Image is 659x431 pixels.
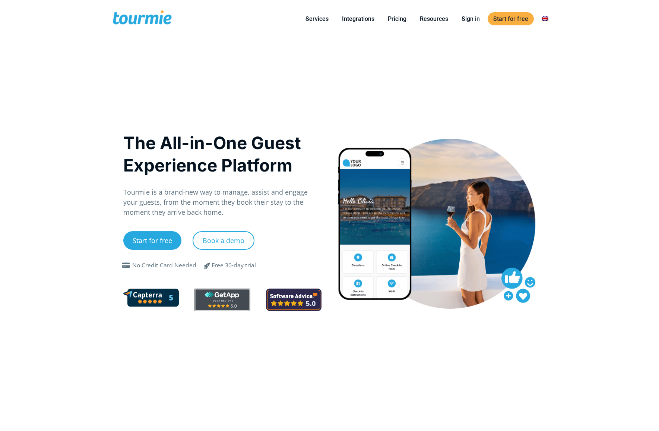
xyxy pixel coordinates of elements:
span:  [120,262,132,268]
a: Resources [414,14,454,23]
a: Pricing [382,14,412,23]
a: Start for free [488,12,534,25]
a: Services [300,14,334,23]
p: Tourmie is a brand-new way to manage, assist and engage your guests, from the moment they book th... [123,187,322,217]
a: Start for free [123,231,181,250]
a: Integrations [336,14,380,23]
span:  [198,261,216,270]
a: Sign in [456,14,485,23]
div: No Credit Card Needed [132,261,196,270]
div: Free 30-day trial [212,261,256,270]
a: Book a demo [193,231,254,250]
h1: The All-in-One Guest Experience Platform [123,132,322,176]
